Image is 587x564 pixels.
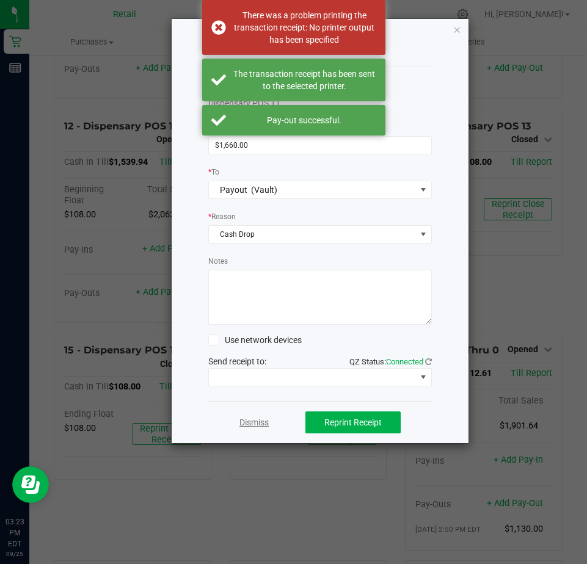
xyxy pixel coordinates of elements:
label: To [208,167,219,178]
span: Reprint Receipt [324,418,382,427]
span: Cash Drop [209,226,416,243]
span: (Vault) [251,185,277,195]
div: There was a problem printing the transaction receipt: No printer output has been specified [233,9,376,46]
span: QZ Status: [349,357,432,366]
iframe: Resource center [12,466,49,503]
div: Dispensary POS 11 [208,97,432,110]
button: Reprint Receipt [305,411,401,433]
span: Send receipt to: [208,356,266,366]
label: Use network devices [208,334,302,347]
label: Reason [208,211,236,222]
span: Payout [220,185,247,195]
a: Dismiss [239,416,269,429]
div: Pay-out successful. [233,114,376,126]
div: The transaction receipt has been sent to the selected printer. [233,68,376,92]
span: Connected [386,357,423,366]
label: Notes [208,256,228,267]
